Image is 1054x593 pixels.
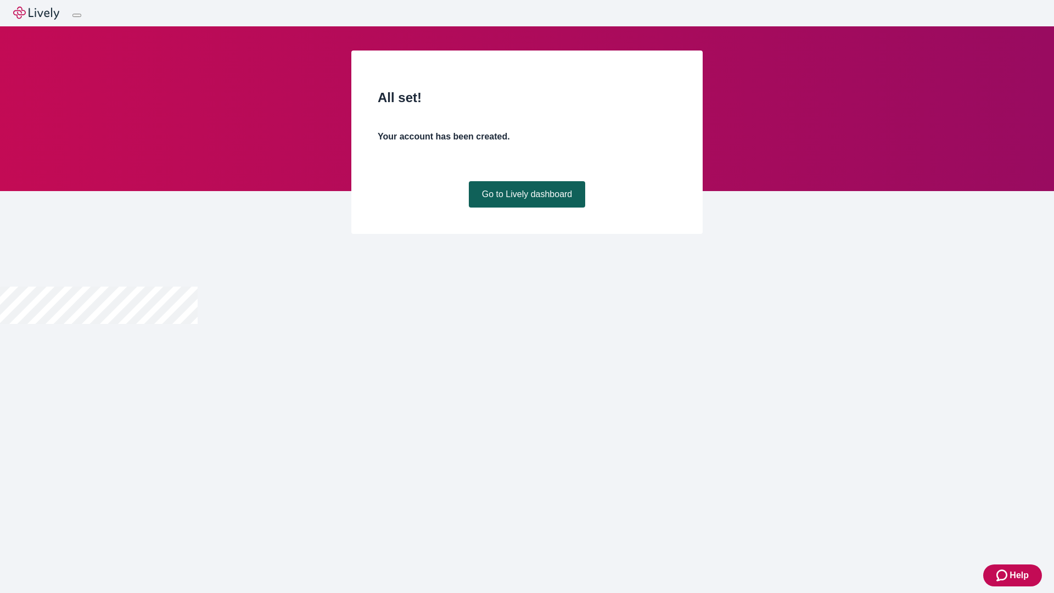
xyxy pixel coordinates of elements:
svg: Zendesk support icon [996,569,1010,582]
h4: Your account has been created. [378,130,676,143]
button: Log out [72,14,81,17]
button: Zendesk support iconHelp [983,564,1042,586]
img: Lively [13,7,59,20]
a: Go to Lively dashboard [469,181,586,208]
h2: All set! [378,88,676,108]
span: Help [1010,569,1029,582]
